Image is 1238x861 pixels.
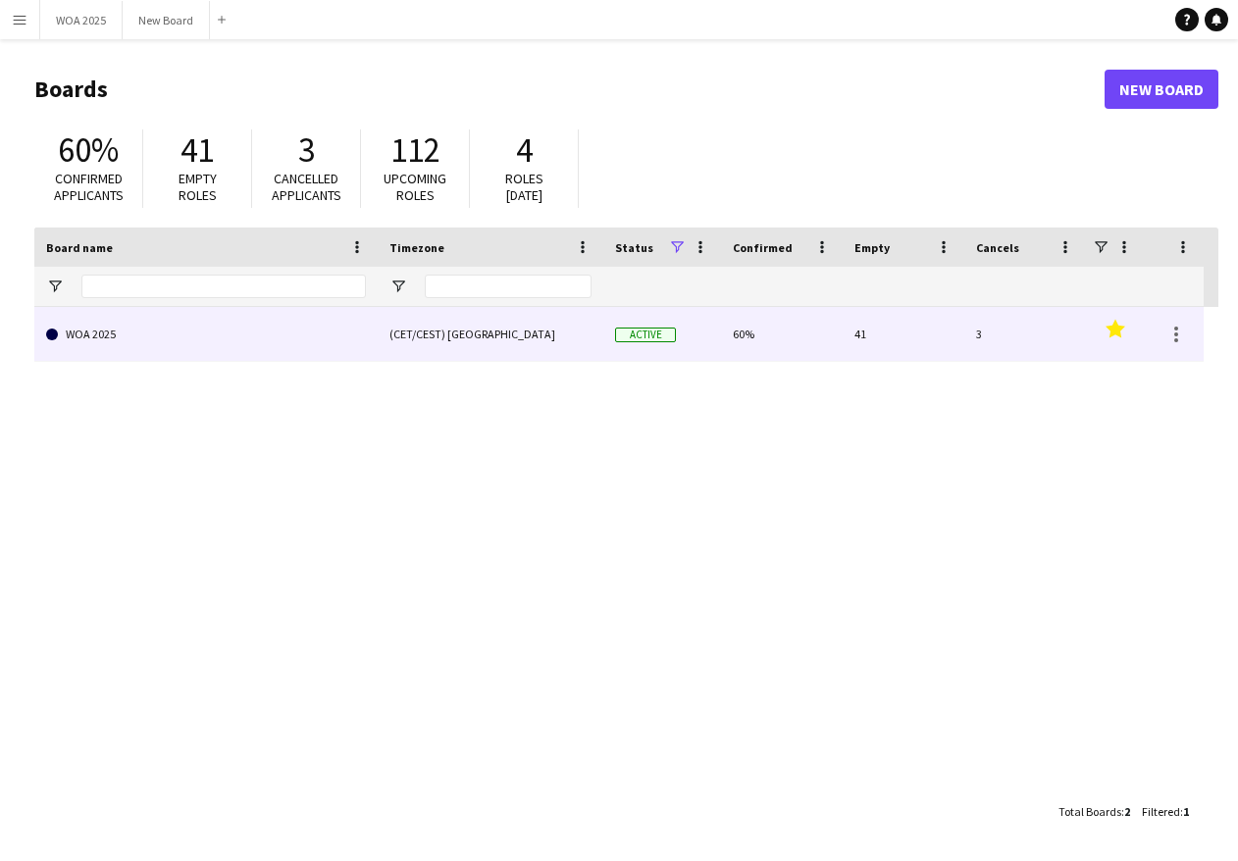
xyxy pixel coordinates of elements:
[34,75,1105,104] h1: Boards
[1183,804,1189,819] span: 1
[425,275,592,298] input: Timezone Filter Input
[516,128,533,172] span: 4
[1058,804,1121,819] span: Total Boards
[46,278,64,295] button: Open Filter Menu
[1058,792,1130,831] div: :
[733,240,793,255] span: Confirmed
[854,240,890,255] span: Empty
[272,170,341,204] span: Cancelled applicants
[1142,804,1180,819] span: Filtered
[46,240,113,255] span: Board name
[81,275,366,298] input: Board name Filter Input
[721,307,843,361] div: 60%
[179,170,217,204] span: Empty roles
[615,328,676,342] span: Active
[389,240,444,255] span: Timezone
[1105,70,1218,109] a: New Board
[389,278,407,295] button: Open Filter Menu
[46,307,366,362] a: WOA 2025
[1124,804,1130,819] span: 2
[58,128,119,172] span: 60%
[298,128,315,172] span: 3
[40,1,123,39] button: WOA 2025
[964,307,1086,361] div: 3
[384,170,446,204] span: Upcoming roles
[123,1,210,39] button: New Board
[181,128,214,172] span: 41
[615,240,653,255] span: Status
[378,307,603,361] div: (CET/CEST) [GEOGRAPHIC_DATA]
[843,307,964,361] div: 41
[390,128,440,172] span: 112
[54,170,124,204] span: Confirmed applicants
[1142,792,1189,831] div: :
[976,240,1019,255] span: Cancels
[505,170,543,204] span: Roles [DATE]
